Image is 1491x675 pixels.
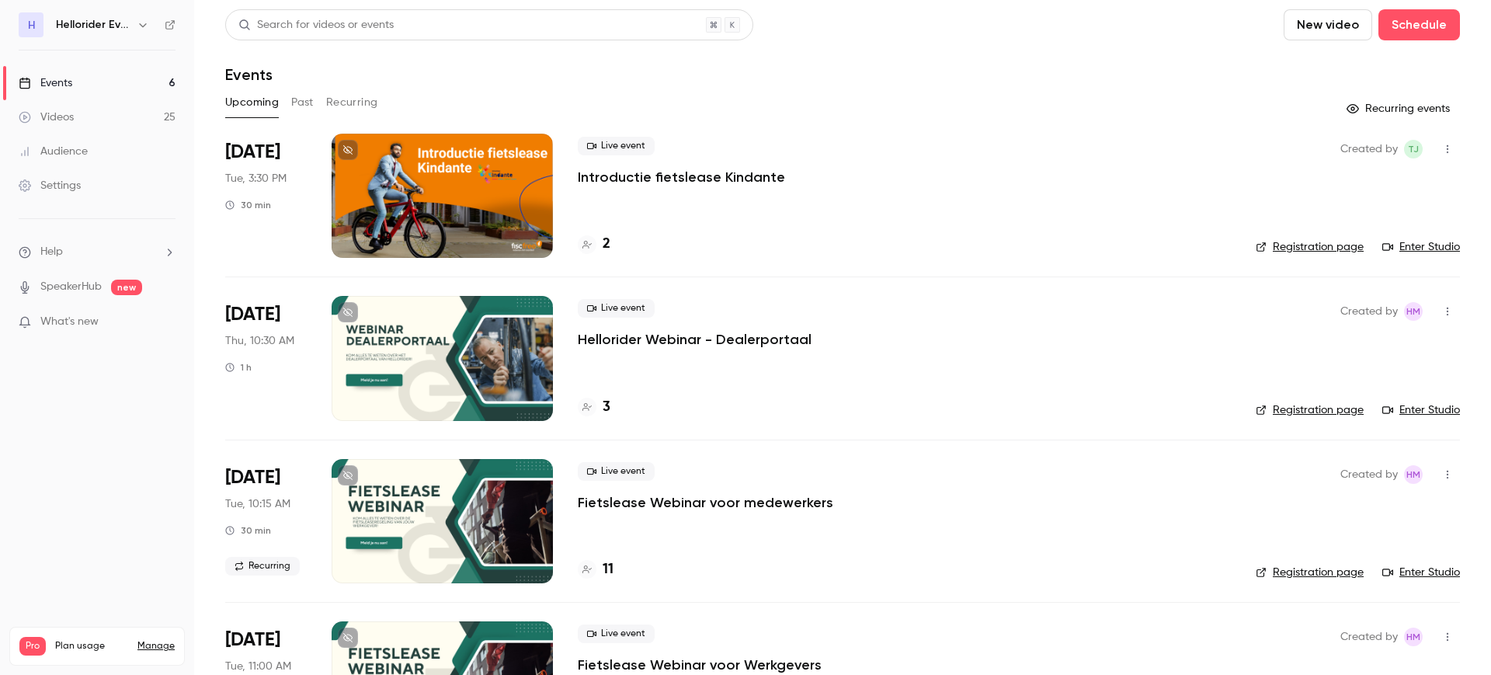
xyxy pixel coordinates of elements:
[578,137,655,155] span: Live event
[578,234,610,255] a: 2
[578,462,655,481] span: Live event
[291,90,314,115] button: Past
[225,524,271,537] div: 30 min
[1382,239,1460,255] a: Enter Studio
[1404,302,1423,321] span: Heleen Mostert
[1406,465,1420,484] span: HM
[55,640,128,652] span: Plan usage
[40,279,102,295] a: SpeakerHub
[603,234,610,255] h4: 2
[225,557,300,576] span: Recurring
[225,628,280,652] span: [DATE]
[225,296,307,420] div: Oct 2 Thu, 10:30 AM (Europe/Amsterdam)
[19,110,74,125] div: Videos
[1382,402,1460,418] a: Enter Studio
[225,171,287,186] span: Tue, 3:30 PM
[1340,465,1398,484] span: Created by
[19,244,176,260] li: help-dropdown-opener
[578,559,613,580] a: 11
[111,280,142,295] span: new
[225,333,294,349] span: Thu, 10:30 AM
[56,17,130,33] h6: Hellorider Events
[1382,565,1460,580] a: Enter Studio
[1378,9,1460,40] button: Schedule
[225,659,291,674] span: Tue, 11:00 AM
[578,397,610,418] a: 3
[225,90,279,115] button: Upcoming
[1284,9,1372,40] button: New video
[1340,96,1460,121] button: Recurring events
[225,199,271,211] div: 30 min
[1256,239,1364,255] a: Registration page
[238,17,394,33] div: Search for videos or events
[40,244,63,260] span: Help
[137,640,175,652] a: Manage
[28,17,35,33] span: H
[1406,628,1420,646] span: HM
[225,302,280,327] span: [DATE]
[1256,565,1364,580] a: Registration page
[1256,402,1364,418] a: Registration page
[603,559,613,580] h4: 11
[578,168,785,186] a: Introductie fietslease Kindante
[1404,140,1423,158] span: Toon Jongerius
[19,178,81,193] div: Settings
[1404,465,1423,484] span: Heleen Mostert
[225,65,273,84] h1: Events
[1340,628,1398,646] span: Created by
[1340,302,1398,321] span: Created by
[578,299,655,318] span: Live event
[578,493,833,512] a: Fietslease Webinar voor medewerkers
[157,315,176,329] iframe: Noticeable Trigger
[225,134,307,258] div: Sep 23 Tue, 3:30 PM (Europe/Amsterdam)
[1340,140,1398,158] span: Created by
[578,625,655,643] span: Live event
[225,496,290,512] span: Tue, 10:15 AM
[603,397,610,418] h4: 3
[1406,302,1420,321] span: HM
[1408,140,1419,158] span: TJ
[225,459,307,583] div: Oct 7 Tue, 10:15 AM (Europe/Amsterdam)
[578,330,812,349] a: Hellorider Webinar - Dealerportaal
[19,144,88,159] div: Audience
[40,314,99,330] span: What's new
[225,465,280,490] span: [DATE]
[1404,628,1423,646] span: Heleen Mostert
[578,656,822,674] a: Fietslease Webinar voor Werkgevers
[225,140,280,165] span: [DATE]
[19,637,46,656] span: Pro
[19,75,72,91] div: Events
[326,90,378,115] button: Recurring
[225,361,252,374] div: 1 h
